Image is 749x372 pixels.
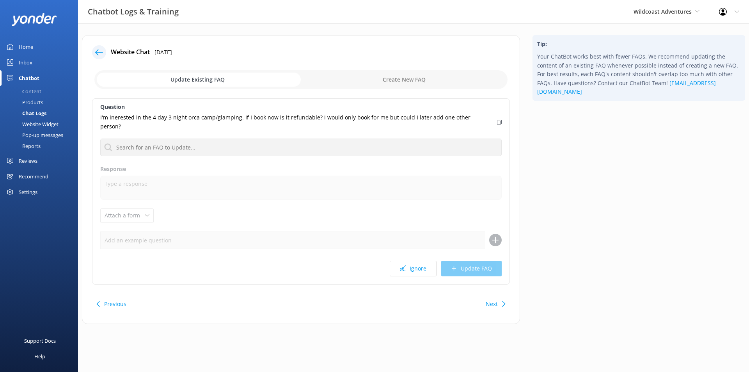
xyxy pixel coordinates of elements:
button: Previous [104,296,126,312]
div: Products [5,97,43,108]
div: Reports [5,141,41,151]
div: Settings [19,184,37,200]
div: Chat Logs [5,108,46,119]
img: yonder-white-logo.png [12,13,57,26]
label: Question [100,103,502,111]
a: Reports [5,141,78,151]
a: [EMAIL_ADDRESS][DOMAIN_NAME] [537,79,716,95]
a: Content [5,86,78,97]
a: Products [5,97,78,108]
div: Home [19,39,33,55]
button: Next [486,296,498,312]
div: Inbox [19,55,32,70]
p: [DATE] [154,48,172,57]
input: Search for an FAQ to Update... [100,139,502,156]
p: Your ChatBot works best with fewer FAQs. We recommend updating the content of an existing FAQ whe... [537,52,740,96]
label: Response [100,165,502,173]
h3: Chatbot Logs & Training [88,5,179,18]
a: Chat Logs [5,108,78,119]
h4: Website Chat [111,47,150,57]
div: Help [34,349,45,364]
h4: Tip: [537,40,740,48]
div: Support Docs [24,333,56,349]
div: Reviews [19,153,37,169]
a: Website Widget [5,119,78,130]
span: Wildcoast Adventures [634,8,692,15]
a: Pop-up messages [5,130,78,141]
div: Pop-up messages [5,130,63,141]
div: Website Widget [5,119,59,130]
div: Content [5,86,41,97]
div: Recommend [19,169,48,184]
div: Chatbot [19,70,39,86]
p: I'm inerested in the 4 day 3 night orca camp/glamping. If I book now is it refundable? I would on... [100,113,492,131]
input: Add an example question [100,231,485,249]
button: Ignore [390,261,437,276]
